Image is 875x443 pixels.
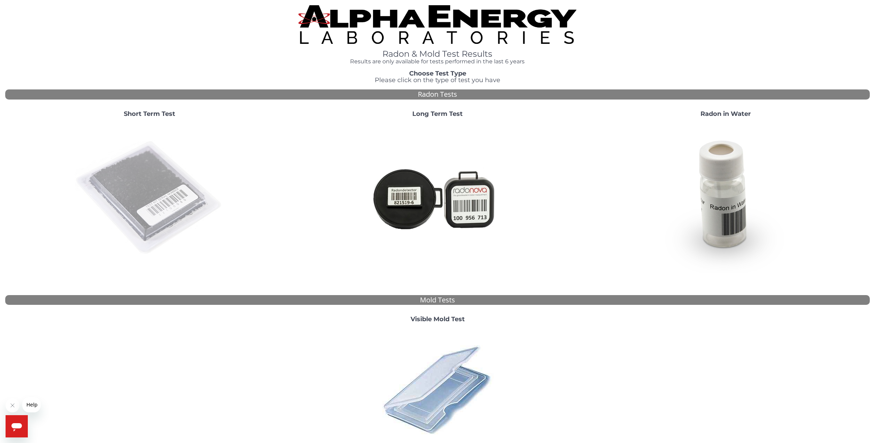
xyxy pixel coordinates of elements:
[375,76,500,84] span: Please click on the type of test you have
[265,58,610,65] h4: Results are only available for tests performed in the last 6 years
[6,398,19,412] iframe: Close message
[265,49,610,58] h1: Radon & Mold Test Results
[5,295,870,305] div: Mold Tests
[411,315,465,323] strong: Visible Mold Test
[22,397,41,412] iframe: Message from company
[5,89,870,100] div: Radon Tests
[651,123,801,273] img: RadoninWater.jpg
[6,415,28,437] iframe: Button to launch messaging window
[409,70,466,77] strong: Choose Test Type
[124,110,175,118] strong: Short Term Test
[75,123,224,273] img: ShortTerm.jpg
[363,123,512,273] img: Radtrak2vsRadtrak3.jpg
[298,5,576,44] img: TightCrop.jpg
[412,110,463,118] strong: Long Term Test
[700,110,751,118] strong: Radon in Water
